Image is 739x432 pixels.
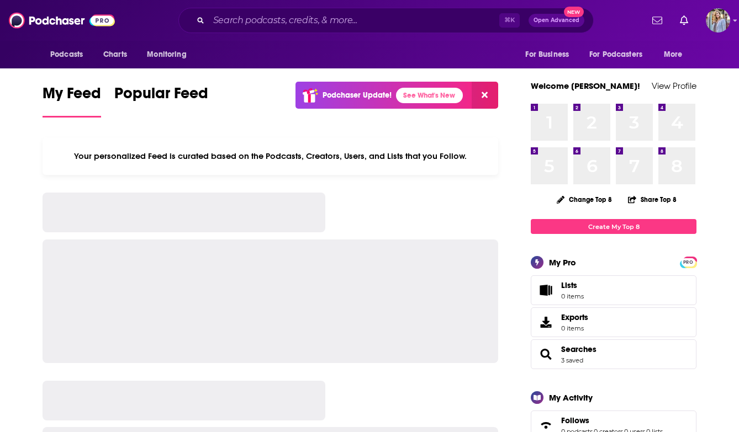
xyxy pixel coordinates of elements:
div: Your personalized Feed is curated based on the Podcasts, Creators, Users, and Lists that you Follow. [43,137,498,175]
span: Popular Feed [114,84,208,109]
a: Exports [531,307,696,337]
span: Searches [531,339,696,369]
a: Lists [531,275,696,305]
button: Show profile menu [706,8,730,33]
img: Podchaser - Follow, Share and Rate Podcasts [9,10,115,31]
button: Change Top 8 [550,193,619,206]
a: View Profile [652,81,696,91]
img: User Profile [706,8,730,33]
span: Monitoring [147,47,186,62]
span: Lists [535,282,557,298]
a: Follows [561,415,663,425]
button: open menu [43,44,97,65]
span: More [664,47,683,62]
a: My Feed [43,84,101,118]
div: Search podcasts, credits, & more... [178,8,594,33]
button: Open AdvancedNew [529,14,584,27]
button: open menu [139,44,200,65]
button: Share Top 8 [627,189,677,210]
span: For Podcasters [589,47,642,62]
span: Lists [561,280,577,290]
div: My Pro [549,257,576,268]
a: Charts [96,44,134,65]
span: Open Advanced [534,18,579,23]
span: PRO [682,258,695,266]
a: See What's New [396,88,463,103]
div: My Activity [549,392,593,403]
a: Show notifications dropdown [648,11,667,30]
a: Create My Top 8 [531,219,696,234]
span: 0 items [561,324,588,332]
span: Podcasts [50,47,83,62]
input: Search podcasts, credits, & more... [209,12,499,29]
a: Welcome [PERSON_NAME]! [531,81,640,91]
span: Exports [561,312,588,322]
span: Follows [561,415,589,425]
button: open menu [518,44,583,65]
span: Lists [561,280,584,290]
span: ⌘ K [499,13,520,28]
span: For Business [525,47,569,62]
span: Charts [103,47,127,62]
span: 0 items [561,292,584,300]
span: Exports [535,314,557,330]
a: Searches [535,346,557,362]
p: Podchaser Update! [323,90,392,100]
button: open menu [582,44,658,65]
a: Popular Feed [114,84,208,118]
button: open menu [656,44,696,65]
a: Show notifications dropdown [675,11,693,30]
span: My Feed [43,84,101,109]
span: Logged in as JFMuntsinger [706,8,730,33]
a: PRO [682,258,695,266]
span: New [564,7,584,17]
a: Searches [561,344,597,354]
a: 3 saved [561,356,583,364]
